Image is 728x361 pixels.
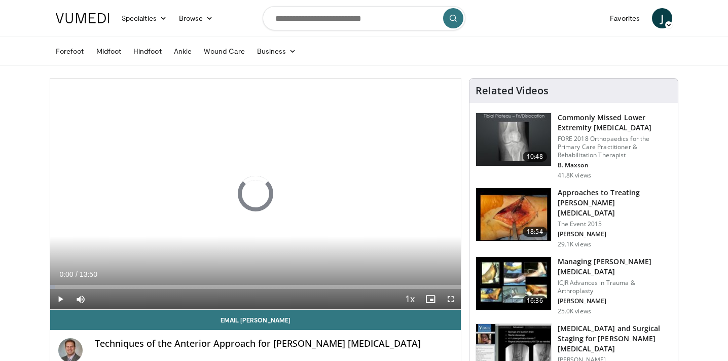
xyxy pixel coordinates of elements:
p: [PERSON_NAME] [558,297,672,305]
img: b2dda1fe-5346-4c93-a1b2-7c13bfae244a.150x105_q85_crop-smart_upscale.jpg [476,188,551,241]
a: J [652,8,672,28]
h3: Commonly Missed Lower Extremity [MEDICAL_DATA] [558,113,672,133]
p: The Event 2015 [558,220,672,228]
div: Progress Bar [50,285,461,289]
p: 29.1K views [558,240,591,248]
button: Play [50,289,70,309]
h3: Managing [PERSON_NAME] [MEDICAL_DATA] [558,257,672,277]
a: Browse [173,8,220,28]
h3: Approaches to Treating [PERSON_NAME] [MEDICAL_DATA] [558,188,672,218]
a: Specialties [116,8,173,28]
span: 13:50 [80,270,97,278]
p: B. Maxson [558,161,672,169]
button: Enable picture-in-picture mode [420,289,441,309]
a: 18:54 Approaches to Treating [PERSON_NAME] [MEDICAL_DATA] The Event 2015 [PERSON_NAME] 29.1K views [476,188,672,248]
span: 16:36 [523,296,547,306]
h4: Techniques of the Anterior Approach for [PERSON_NAME] [MEDICAL_DATA] [95,338,453,349]
button: Playback Rate [400,289,420,309]
a: Hindfoot [127,41,168,61]
a: 16:36 Managing [PERSON_NAME] [MEDICAL_DATA] ICJR Advances in Trauma & Arthroplasty [PERSON_NAME] ... [476,257,672,315]
img: VuMedi Logo [56,13,110,23]
span: / [76,270,78,278]
button: Mute [70,289,91,309]
span: 0:00 [59,270,73,278]
video-js: Video Player [50,79,461,310]
button: Fullscreen [441,289,461,309]
a: Ankle [168,41,198,61]
a: Forefoot [50,41,90,61]
h4: Related Videos [476,85,549,97]
input: Search topics, interventions [263,6,465,30]
a: Midfoot [90,41,128,61]
span: 18:54 [523,227,547,237]
a: Email [PERSON_NAME] [50,310,461,330]
a: Favorites [604,8,646,28]
p: 25.0K views [558,307,591,315]
p: FORE 2018 Orthopaedics for the Primary Care Practitioner & Rehabilitation Therapist [558,135,672,159]
h3: [MEDICAL_DATA] and Surgical Staging for [PERSON_NAME] [MEDICAL_DATA] [558,323,672,354]
img: 296977_0000_1.png.150x105_q85_crop-smart_upscale.jpg [476,257,551,310]
img: 4aa379b6-386c-4fb5-93ee-de5617843a87.150x105_q85_crop-smart_upscale.jpg [476,113,551,166]
a: Wound Care [198,41,251,61]
p: 41.8K views [558,171,591,179]
a: Business [251,41,303,61]
p: [PERSON_NAME] [558,230,672,238]
span: 10:48 [523,152,547,162]
p: ICJR Advances in Trauma & Arthroplasty [558,279,672,295]
a: 10:48 Commonly Missed Lower Extremity [MEDICAL_DATA] FORE 2018 Orthopaedics for the Primary Care ... [476,113,672,179]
